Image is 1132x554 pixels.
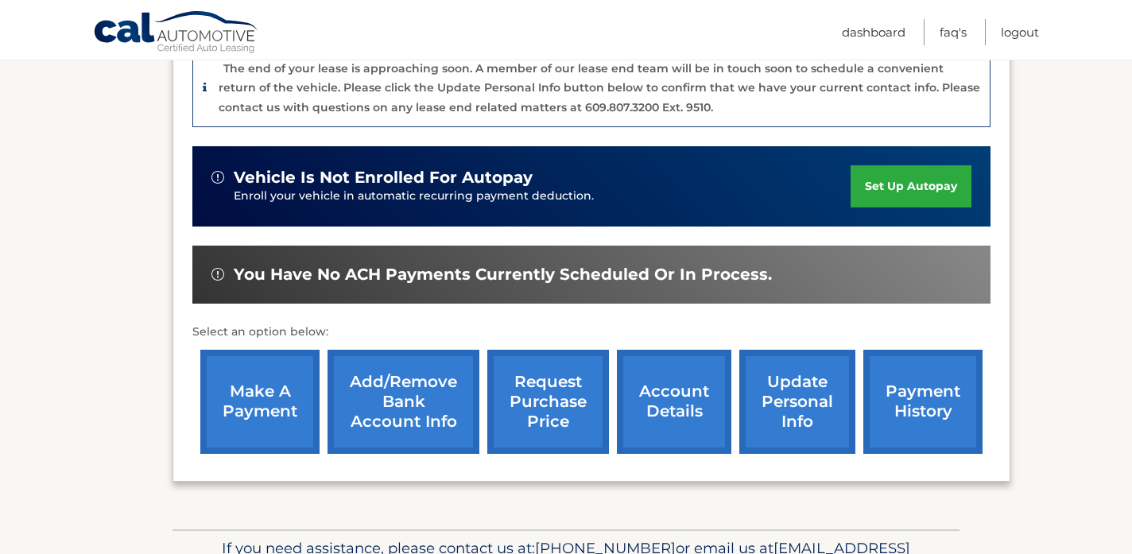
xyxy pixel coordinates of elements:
a: Add/Remove bank account info [328,350,479,454]
a: Cal Automotive [93,10,260,56]
p: Enroll your vehicle in automatic recurring payment deduction. [234,188,851,205]
span: vehicle is not enrolled for autopay [234,168,533,188]
a: payment history [863,350,983,454]
a: Logout [1001,19,1039,45]
p: The end of your lease is approaching soon. A member of our lease end team will be in touch soon t... [219,61,980,114]
a: set up autopay [851,165,971,207]
a: make a payment [200,350,320,454]
a: account details [617,350,731,454]
img: alert-white.svg [211,171,224,184]
a: request purchase price [487,350,609,454]
a: FAQ's [940,19,967,45]
img: alert-white.svg [211,268,224,281]
a: update personal info [739,350,855,454]
a: Dashboard [842,19,905,45]
span: You have no ACH payments currently scheduled or in process. [234,265,772,285]
p: Select an option below: [192,323,990,342]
